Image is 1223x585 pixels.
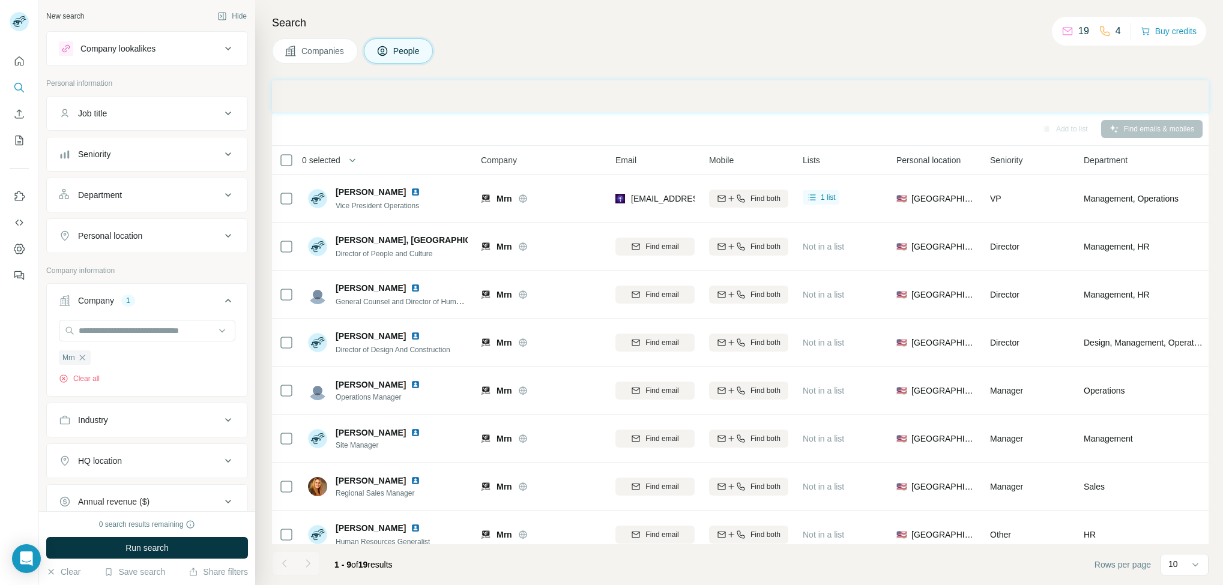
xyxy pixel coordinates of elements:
div: Industry [78,414,108,426]
button: Find both [709,190,788,208]
span: [GEOGRAPHIC_DATA] [911,337,976,349]
span: Not in a list [803,386,844,395]
span: Run search [125,542,169,554]
span: Mobile [709,154,734,166]
span: Sales [1084,481,1105,493]
button: Find both [709,430,788,448]
span: Director of Design And Construction [336,346,450,354]
img: Avatar [308,477,327,496]
span: [GEOGRAPHIC_DATA] [911,481,976,493]
h4: Search [272,14,1209,31]
span: Not in a list [803,242,844,251]
span: Other [990,530,1011,539]
span: 19 [358,560,368,569]
img: Avatar [308,237,327,256]
span: 0 selected [302,154,340,166]
span: Find email [645,337,678,348]
span: General Counsel and Director of Human Resources [336,296,501,306]
span: Human Resources Generalist [336,538,430,546]
div: Job title [78,107,107,119]
span: Management, Operations [1084,193,1179,205]
span: Find email [645,385,678,396]
span: Email [615,154,636,166]
p: 4 [1116,24,1121,38]
button: Find email [615,430,695,448]
button: Run search [46,537,248,559]
button: Find both [709,334,788,352]
img: LinkedIn logo [411,187,420,197]
span: [PERSON_NAME] [336,186,406,198]
span: Find both [750,241,781,252]
button: Share filters [189,566,248,578]
span: Design, Management, Operations [1084,337,1204,349]
span: Manager [990,386,1023,395]
p: Personal information [46,78,248,89]
span: Not in a list [803,338,844,347]
button: Personal location [47,221,247,250]
span: 🇺🇸 [896,529,907,541]
button: Find email [615,526,695,544]
span: Mrn [497,433,512,445]
span: Find both [750,289,781,300]
span: 🇺🇸 [896,193,907,205]
img: Avatar [308,429,327,448]
button: Find both [709,382,788,400]
img: Logo of Mrn [481,338,491,347]
span: Mrn [497,385,512,397]
span: [PERSON_NAME] [336,522,406,534]
img: LinkedIn logo [411,283,420,293]
button: Find email [615,382,695,400]
span: 1 list [821,192,836,203]
span: Lists [803,154,820,166]
button: Clear all [59,373,100,384]
button: Company lookalikes [47,34,247,63]
img: Avatar [308,285,327,304]
span: Find email [645,481,678,492]
span: [PERSON_NAME] [336,475,406,487]
span: VP [990,194,1001,203]
button: Job title [47,99,247,128]
button: Company1 [47,286,247,320]
span: Find email [645,289,678,300]
button: Industry [47,406,247,434]
button: Annual revenue ($) [47,487,247,516]
span: HR [1084,529,1096,541]
span: 1 - 9 [334,560,351,569]
span: [GEOGRAPHIC_DATA] [911,385,976,397]
img: Logo of Mrn [481,434,491,443]
span: Find email [645,529,678,540]
span: Find both [750,337,781,348]
span: Director [990,290,1019,299]
span: Director [990,242,1019,251]
iframe: Banner [272,80,1209,112]
button: Search [10,77,29,98]
span: Management [1084,433,1133,445]
span: Not in a list [803,290,844,299]
button: HQ location [47,446,247,475]
span: Mrn [497,337,512,349]
span: Director [990,338,1019,347]
div: HQ location [78,455,122,467]
span: Management, HR [1084,289,1150,301]
span: Department [1084,154,1128,166]
div: New search [46,11,84,22]
span: [GEOGRAPHIC_DATA] [911,433,976,445]
span: [PERSON_NAME] [336,427,406,439]
button: Feedback [10,265,29,286]
span: Regional Sales Manager [336,488,425,499]
img: Avatar [308,189,327,208]
span: 🇺🇸 [896,481,907,493]
p: 19 [1078,24,1089,38]
span: [PERSON_NAME] [336,379,406,391]
div: 0 search results remaining [99,519,196,530]
p: Company information [46,265,248,276]
span: [GEOGRAPHIC_DATA] [911,289,976,301]
button: Find email [615,478,695,496]
div: Department [78,189,122,201]
span: Site Manager [336,440,425,451]
div: Seniority [78,148,110,160]
button: Buy credits [1141,23,1197,40]
span: Seniority [990,154,1022,166]
button: Seniority [47,140,247,169]
span: People [393,45,421,57]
